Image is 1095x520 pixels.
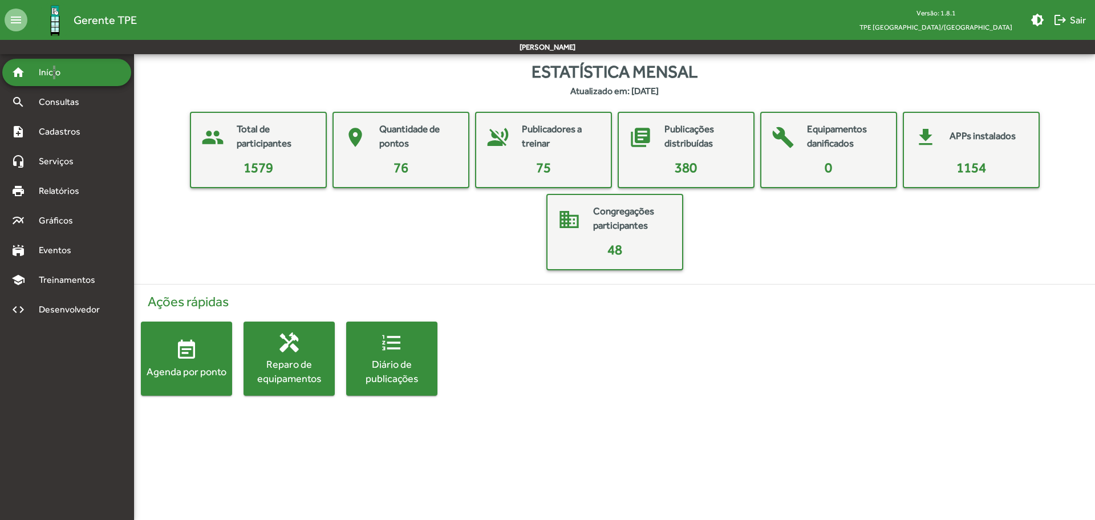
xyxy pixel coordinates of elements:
[675,160,697,175] span: 380
[141,364,232,379] div: Agenda por ponto
[141,322,232,396] button: Agenda por ponto
[1053,13,1067,27] mat-icon: logout
[32,125,95,139] span: Cadastros
[244,322,335,396] button: Reparo de equipamentos
[1031,13,1044,27] mat-icon: brightness_medium
[1053,10,1086,30] span: Sair
[346,322,437,396] button: Diário de publicações
[32,66,77,79] span: Início
[593,204,671,233] mat-card-title: Congregações participantes
[346,357,437,385] div: Diário de publicações
[379,122,457,151] mat-card-title: Quantidade de pontos
[338,120,372,155] mat-icon: place
[909,120,943,155] mat-icon: get_app
[36,2,74,39] img: Logo
[11,95,25,109] mat-icon: search
[32,155,89,168] span: Serviços
[766,120,800,155] mat-icon: build
[623,120,658,155] mat-icon: library_books
[11,303,25,316] mat-icon: code
[11,184,25,198] mat-icon: print
[5,9,27,31] mat-icon: menu
[481,120,515,155] mat-icon: voice_over_off
[956,160,986,175] span: 1154
[394,160,408,175] span: 76
[32,273,109,287] span: Treinamentos
[244,160,273,175] span: 1579
[607,242,622,257] span: 48
[380,331,403,354] mat-icon: format_list_numbered
[32,184,94,198] span: Relatórios
[11,155,25,168] mat-icon: headset_mic
[32,95,94,109] span: Consultas
[175,339,198,361] mat-icon: event_note
[807,122,885,151] mat-card-title: Equipamentos danificados
[850,6,1021,20] div: Versão: 1.8.1
[74,11,137,29] span: Gerente TPE
[32,214,88,227] span: Gráficos
[32,303,113,316] span: Desenvolvedor
[522,122,599,151] mat-card-title: Publicadores a treinar
[570,84,659,98] strong: Atualizado em: [DATE]
[950,129,1016,144] mat-card-title: APPs instalados
[141,294,1088,310] h4: Ações rápidas
[850,20,1021,34] span: TPE [GEOGRAPHIC_DATA]/[GEOGRAPHIC_DATA]
[664,122,742,151] mat-card-title: Publicações distribuídas
[244,357,335,385] div: Reparo de equipamentos
[278,331,301,354] mat-icon: handyman
[196,120,230,155] mat-icon: people
[32,243,87,257] span: Eventos
[11,214,25,227] mat-icon: multiline_chart
[11,243,25,257] mat-icon: stadium
[825,160,832,175] span: 0
[552,202,586,237] mat-icon: domain
[1049,10,1090,30] button: Sair
[11,273,25,287] mat-icon: school
[536,160,551,175] span: 75
[532,59,697,84] span: Estatística mensal
[11,125,25,139] mat-icon: note_add
[11,66,25,79] mat-icon: home
[27,2,137,39] a: Gerente TPE
[237,122,314,151] mat-card-title: Total de participantes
